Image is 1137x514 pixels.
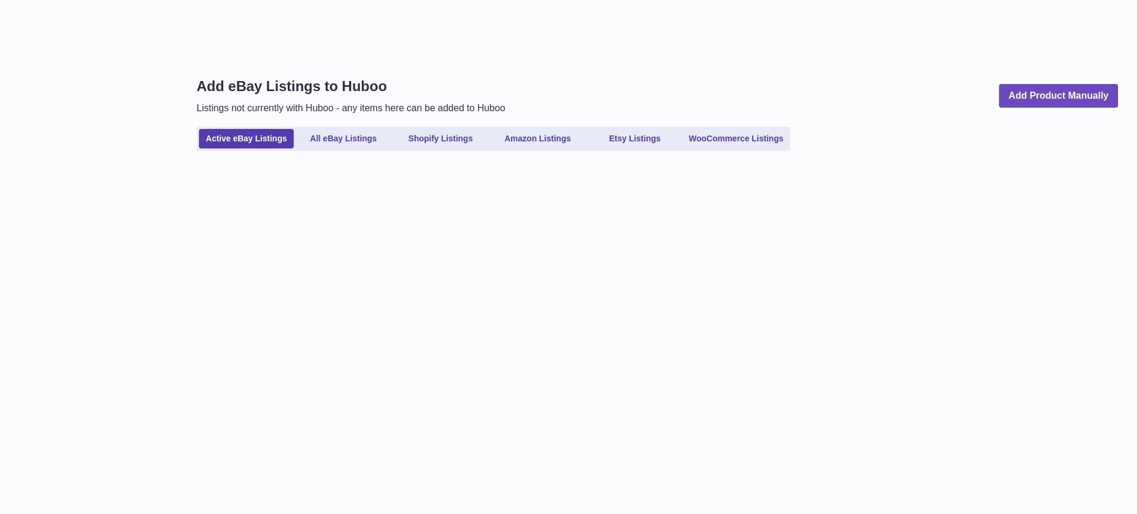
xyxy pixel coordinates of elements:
[197,102,505,115] p: Listings not currently with Huboo - any items here can be added to Huboo
[685,129,788,148] a: WooCommerce Listings
[296,129,391,148] a: All eBay Listings
[587,129,682,148] a: Etsy Listings
[197,77,505,96] h1: Add eBay Listings to Huboo
[490,129,585,148] a: Amazon Listings
[199,129,294,148] a: Active eBay Listings
[999,84,1118,108] a: Add Product Manually
[393,129,488,148] a: Shopify Listings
